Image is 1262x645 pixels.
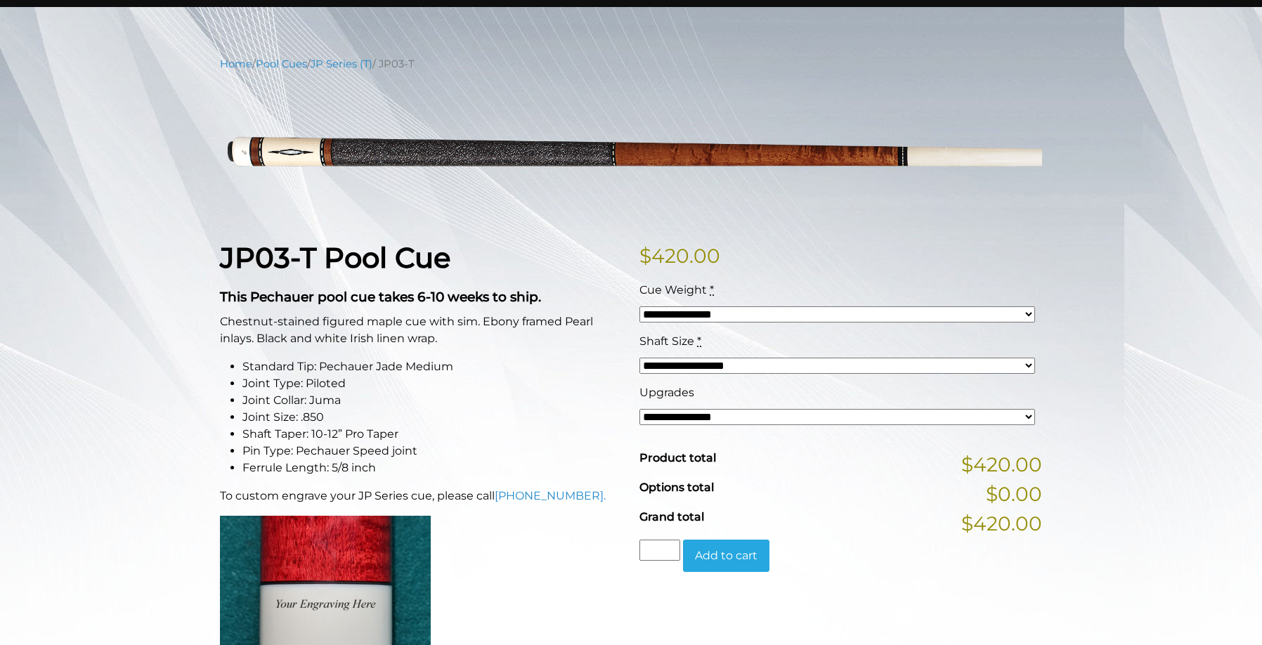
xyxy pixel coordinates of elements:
a: [PHONE_NUMBER]. [495,489,606,502]
span: Product total [639,451,716,464]
li: Standard Tip: Pechauer Jade Medium [242,358,623,375]
span: $420.00 [961,509,1042,538]
li: Joint Size: .850 [242,409,623,426]
a: Home [220,58,252,70]
span: $420.00 [961,450,1042,479]
p: To custom engrave your JP Series cue, please call [220,488,623,504]
li: Joint Collar: Juma [242,392,623,409]
li: Ferrule Length: 5/8 inch [242,460,623,476]
button: Add to cart [683,540,769,572]
span: Cue Weight [639,283,707,297]
li: Pin Type: Pechauer Speed joint [242,443,623,460]
p: Chestnut-stained figured maple cue with sim. Ebony framed Pearl inlays. Black and white Irish lin... [220,313,623,347]
span: Upgrades [639,386,694,399]
bdi: 420.00 [639,244,720,268]
span: Grand total [639,510,704,523]
nav: Breadcrumb [220,56,1042,72]
input: Product quantity [639,540,680,561]
a: Pool Cues [256,58,307,70]
span: Shaft Size [639,334,694,348]
span: $ [639,244,651,268]
abbr: required [710,283,714,297]
span: Options total [639,481,714,494]
img: jp03-T.png [220,82,1042,219]
abbr: required [697,334,701,348]
strong: JP03-T Pool Cue [220,240,450,275]
strong: This Pechauer pool cue takes 6-10 weeks to ship. [220,289,541,305]
li: Joint Type: Piloted [242,375,623,392]
span: $0.00 [986,479,1042,509]
a: JP Series (T) [311,58,372,70]
li: Shaft Taper: 10-12” Pro Taper [242,426,623,443]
